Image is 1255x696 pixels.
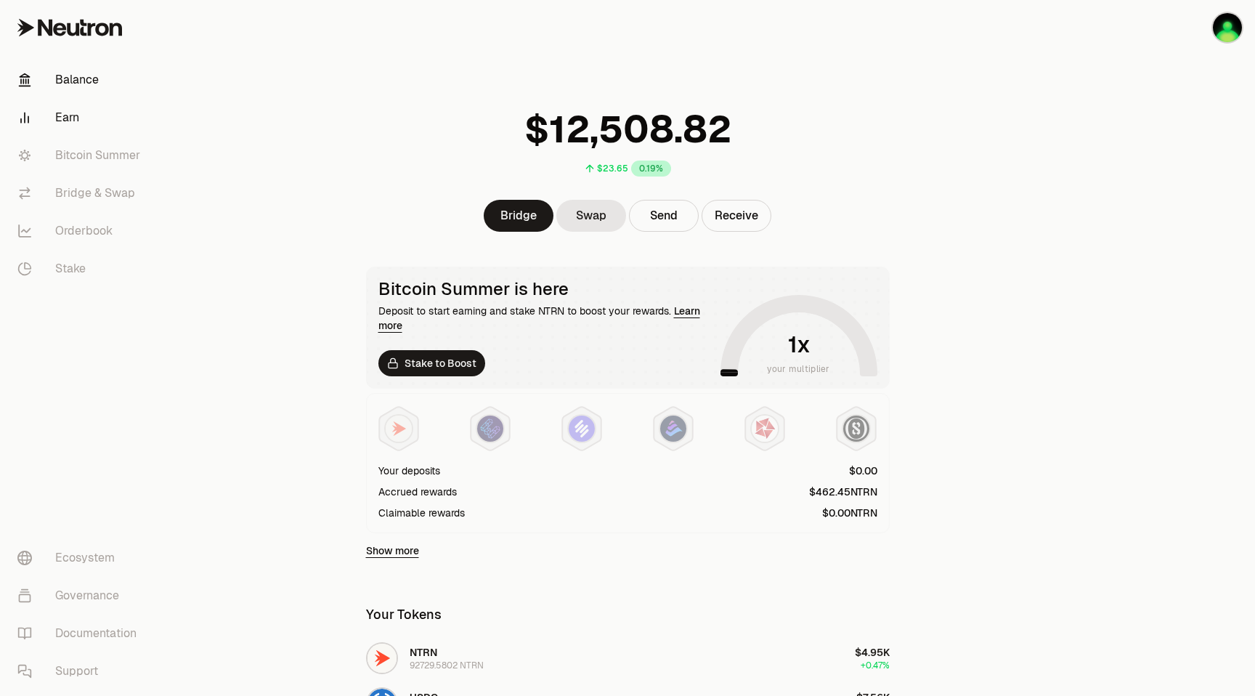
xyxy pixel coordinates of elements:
[1213,13,1242,42] img: Albert 5
[6,174,157,212] a: Bridge & Swap
[6,212,157,250] a: Orderbook
[702,200,771,232] button: Receive
[6,250,157,288] a: Stake
[378,350,485,376] a: Stake to Boost
[6,577,157,615] a: Governance
[843,416,869,442] img: Structured Points
[378,279,715,299] div: Bitcoin Summer is here
[597,163,628,174] div: $23.65
[6,137,157,174] a: Bitcoin Summer
[378,304,715,333] div: Deposit to start earning and stake NTRN to boost your rewards.
[629,200,699,232] button: Send
[767,362,830,376] span: your multiplier
[556,200,626,232] a: Swap
[378,485,457,499] div: Accrued rewards
[410,660,484,671] div: 92729.5802 NTRN
[477,416,503,442] img: EtherFi Points
[861,660,890,671] span: +0.47%
[6,99,157,137] a: Earn
[378,464,440,478] div: Your deposits
[410,646,437,659] span: NTRN
[6,539,157,577] a: Ecosystem
[484,200,553,232] a: Bridge
[752,416,778,442] img: Mars Fragments
[569,416,595,442] img: Solv Points
[366,543,419,558] a: Show more
[6,61,157,99] a: Balance
[378,506,465,520] div: Claimable rewards
[386,416,412,442] img: NTRN
[378,304,700,332] a: Learn more
[367,644,397,673] img: NTRN Logo
[366,604,442,625] div: Your Tokens
[6,615,157,652] a: Documentation
[855,646,890,659] span: $4.95K
[631,161,671,177] div: 0.19%
[6,652,157,690] a: Support
[660,416,686,442] img: Bedrock Diamonds
[357,636,898,680] button: NTRN LogoNTRN92729.5802 NTRN$4.95K+0.47%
